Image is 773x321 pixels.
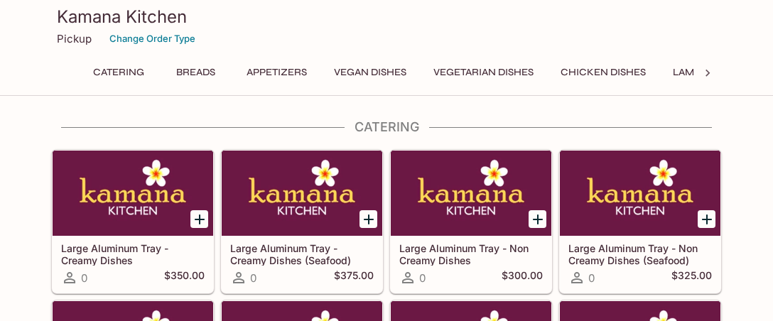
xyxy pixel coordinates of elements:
[553,62,654,82] button: Chicken Dishes
[529,210,546,228] button: Add Large Aluminum Tray - Non Creamy Dishes
[163,62,227,82] button: Breads
[426,62,541,82] button: Vegetarian Dishes
[57,6,716,28] h3: Kamana Kitchen
[698,210,715,228] button: Add Large Aluminum Tray - Non Creamy Dishes (Seafood)
[391,151,551,236] div: Large Aluminum Tray - Non Creamy Dishes
[250,271,256,285] span: 0
[230,242,374,266] h5: Large Aluminum Tray - Creamy Dishes (Seafood)
[61,242,205,266] h5: Large Aluminum Tray - Creamy Dishes
[390,150,552,293] a: Large Aluminum Tray - Non Creamy Dishes0$300.00
[559,150,721,293] a: Large Aluminum Tray - Non Creamy Dishes (Seafood)0$325.00
[52,150,214,293] a: Large Aluminum Tray - Creamy Dishes0$350.00
[360,210,377,228] button: Add Large Aluminum Tray - Creamy Dishes (Seafood)
[222,151,382,236] div: Large Aluminum Tray - Creamy Dishes (Seafood)
[671,269,712,286] h5: $325.00
[419,271,426,285] span: 0
[665,62,746,82] button: Lamb Dishes
[85,62,152,82] button: Catering
[326,62,414,82] button: Vegan Dishes
[57,32,92,45] p: Pickup
[568,242,712,266] h5: Large Aluminum Tray - Non Creamy Dishes (Seafood)
[53,151,213,236] div: Large Aluminum Tray - Creamy Dishes
[190,210,208,228] button: Add Large Aluminum Tray - Creamy Dishes
[81,271,87,285] span: 0
[103,28,202,50] button: Change Order Type
[588,271,595,285] span: 0
[502,269,543,286] h5: $300.00
[51,119,722,135] h4: Catering
[239,62,315,82] button: Appetizers
[221,150,383,293] a: Large Aluminum Tray - Creamy Dishes (Seafood)0$375.00
[399,242,543,266] h5: Large Aluminum Tray - Non Creamy Dishes
[560,151,720,236] div: Large Aluminum Tray - Non Creamy Dishes (Seafood)
[164,269,205,286] h5: $350.00
[334,269,374,286] h5: $375.00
